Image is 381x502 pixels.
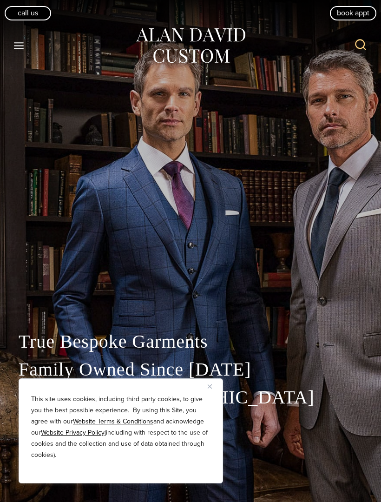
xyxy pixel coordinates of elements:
button: Open menu [9,37,29,54]
p: True Bespoke Garments Family Owned Since [DATE] Made in the [GEOGRAPHIC_DATA] [19,328,362,411]
img: Close [208,384,212,389]
a: Call Us [5,6,51,20]
button: View Search Form [349,34,372,57]
a: Website Privacy Policy [41,428,105,437]
img: Alan David Custom [135,25,246,66]
p: This site uses cookies, including third party cookies, to give you the best possible experience. ... [31,394,210,461]
a: Website Terms & Conditions [73,416,153,426]
button: Close [208,381,219,392]
a: book appt [330,6,376,20]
